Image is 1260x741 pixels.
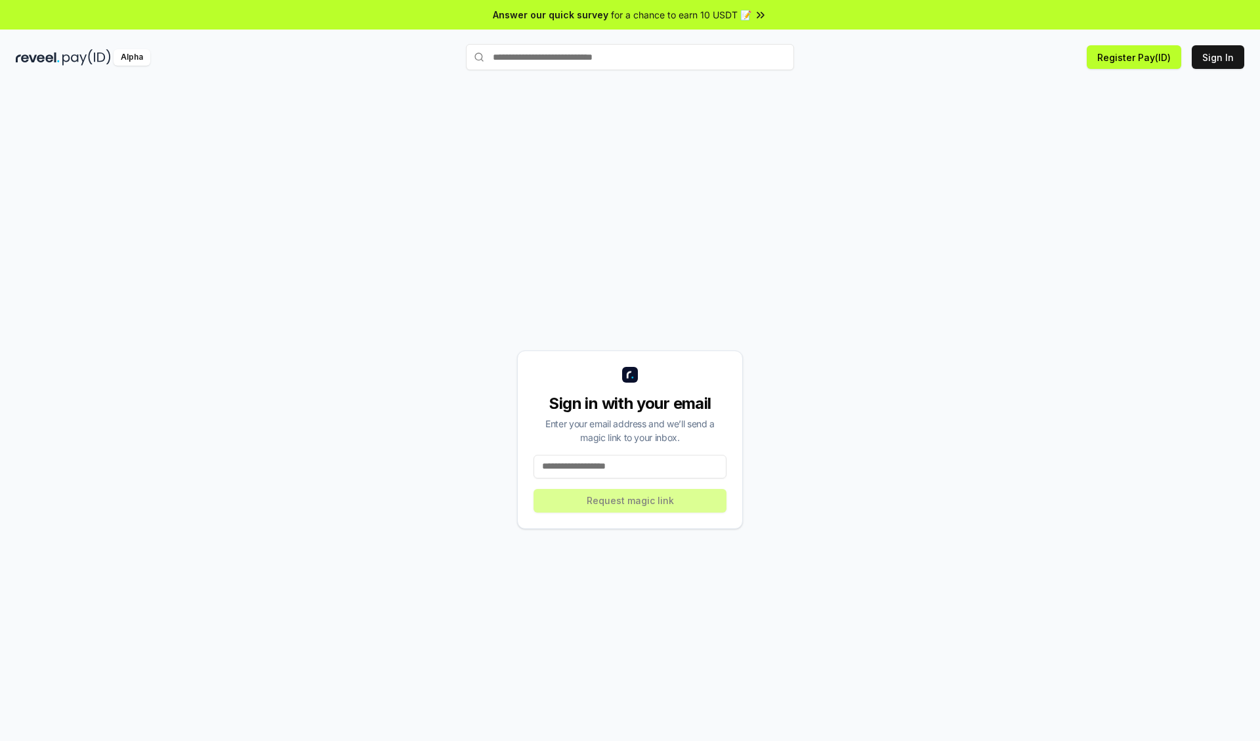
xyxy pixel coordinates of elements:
button: Register Pay(ID) [1087,45,1181,69]
div: Enter your email address and we’ll send a magic link to your inbox. [534,417,726,444]
img: pay_id [62,49,111,66]
img: logo_small [622,367,638,383]
img: reveel_dark [16,49,60,66]
div: Alpha [114,49,150,66]
div: Sign in with your email [534,393,726,414]
span: for a chance to earn 10 USDT 📝 [611,8,751,22]
span: Answer our quick survey [493,8,608,22]
button: Sign In [1192,45,1244,69]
